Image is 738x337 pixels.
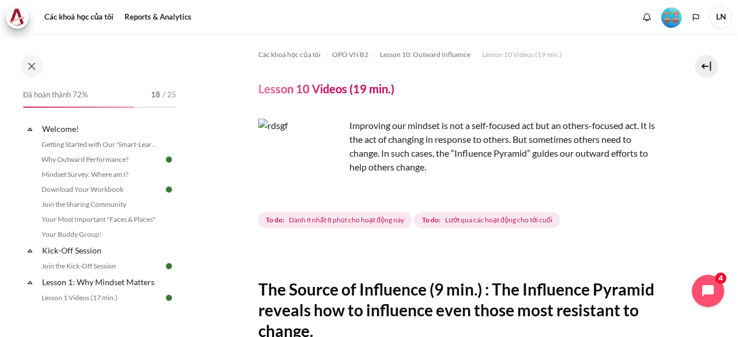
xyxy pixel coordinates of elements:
a: Join the Kick-Off Session [38,259,164,273]
div: Completion requirements for Lesson 10 Videos (19 min.) [258,210,563,230]
a: Welcome! [40,121,164,137]
span: Lesson 10: Outward Influence [380,50,470,60]
a: Thư mục người dùng [709,6,732,29]
span: LN [709,6,732,29]
img: Done [164,154,174,165]
a: Mindset Survey: Where am I? [38,168,164,181]
a: Join the Sharing Community [38,198,164,211]
span: Lướt qua các hoạt động cho tới cuối [445,215,552,225]
h4: Lesson 10 Videos (19 min.) [258,81,394,96]
button: Languages [687,9,705,26]
div: Show notification window with no new notifications [638,9,656,26]
img: Done [164,293,174,303]
a: Lesson 1: Why Mindset Matters [40,274,164,290]
img: Done [164,261,174,271]
a: Lesson 1 Videos (17 min.) [38,291,164,305]
a: Các khoá học của tôi [40,6,118,29]
a: Why Outward Performance? [38,153,164,166]
img: Done [164,184,174,195]
a: Getting Started with Our 'Smart-Learning' Platform [38,138,164,152]
a: OPO VN B2 [332,48,368,62]
span: Lesson 10 Videos (19 min.) [482,50,562,60]
span: OPO VN B2 [332,50,368,60]
span: Rút gọn [24,277,36,288]
span: Các khoá học của tôi [258,50,321,60]
img: rdsgf [258,119,345,205]
span: Rút gọn [24,245,36,256]
a: Level #4 [657,6,686,28]
div: 72% [23,107,134,108]
span: / 25 [163,89,176,101]
span: Đã hoàn thành 72% [23,89,88,101]
nav: Thanh điều hướng [258,46,656,64]
a: Các khoá học của tôi [258,48,321,62]
strong: To do: [422,215,440,225]
img: Level #4 [661,7,681,28]
a: Your Buddy Group! [38,228,164,241]
img: Architeck [9,9,25,26]
span: 18 [151,89,160,101]
a: Download Your Workbook [38,183,164,196]
span: Dành ít nhất 8 phút cho hoạt động này [289,215,404,225]
a: Lesson 10: Outward Influence [380,48,470,62]
strong: To do: [266,215,284,225]
a: Your Most Important "Faces & Places" [38,213,164,226]
p: Improving our mindset is not a self-focused act but an others-focused act. It is the act of chang... [258,119,656,174]
a: Architeck Architeck [6,6,35,29]
a: Reports & Analytics [121,6,195,29]
span: Rút gọn [24,123,36,135]
div: Level #4 [661,6,681,28]
a: Kick-Off Session [40,243,164,258]
a: Lesson 10 Videos (19 min.) [482,48,562,62]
